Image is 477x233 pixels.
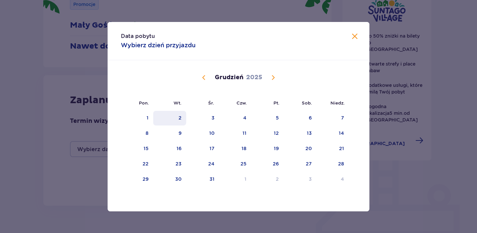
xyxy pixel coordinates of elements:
[121,157,153,171] td: 22
[251,141,283,156] td: 19
[153,111,186,125] td: 2
[251,126,283,141] td: 12
[121,126,153,141] td: 8
[209,130,215,136] div: 10
[121,141,153,156] td: 15
[283,141,316,156] td: 20
[143,176,149,182] div: 29
[274,130,279,136] div: 12
[215,74,243,82] p: Grudzień
[240,160,246,167] div: 25
[316,141,349,156] td: 21
[276,176,279,182] div: 2
[273,100,279,106] small: Pt.
[307,130,312,136] div: 13
[306,160,312,167] div: 27
[341,115,344,121] div: 7
[121,111,153,125] td: 1
[309,176,312,182] div: 3
[241,145,246,152] div: 18
[219,126,251,141] td: 11
[237,100,247,106] small: Czw.
[147,115,149,121] div: 1
[244,176,246,182] div: 1
[210,176,215,182] div: 31
[283,172,316,187] td: 3
[283,157,316,171] td: 27
[146,130,149,136] div: 8
[186,172,219,187] td: 31
[316,157,349,171] td: 28
[219,172,251,187] td: 1
[251,157,283,171] td: 26
[243,115,246,121] div: 4
[251,172,283,187] td: 2
[210,145,215,152] div: 17
[208,100,214,106] small: Śr.
[143,160,149,167] div: 22
[276,115,279,121] div: 5
[186,126,219,141] td: 10
[316,172,349,187] td: 4
[351,33,359,41] button: Zamknij
[305,145,312,152] div: 20
[246,74,262,82] p: 2025
[139,100,149,106] small: Pon.
[153,126,186,141] td: 9
[316,111,349,125] td: 7
[316,126,349,141] td: 14
[339,130,344,136] div: 14
[186,157,219,171] td: 24
[283,126,316,141] td: 13
[302,100,312,106] small: Sob.
[153,172,186,187] td: 30
[176,160,182,167] div: 23
[338,160,344,167] div: 28
[200,74,208,82] button: Poprzedni miesiąc
[179,115,182,121] div: 2
[175,176,182,182] div: 30
[212,115,215,121] div: 3
[330,100,345,106] small: Niedz.
[121,172,153,187] td: 29
[283,111,316,125] td: 6
[251,111,283,125] td: 5
[186,111,219,125] td: 3
[274,145,279,152] div: 19
[242,130,246,136] div: 11
[273,160,279,167] div: 26
[219,111,251,125] td: 4
[177,145,182,152] div: 16
[121,41,196,49] p: Wybierz dzień przyjazdu
[269,74,277,82] button: Następny miesiąc
[179,130,182,136] div: 9
[186,141,219,156] td: 17
[153,141,186,156] td: 16
[208,160,215,167] div: 24
[341,176,344,182] div: 4
[339,145,344,152] div: 21
[219,141,251,156] td: 18
[144,145,149,152] div: 15
[219,157,251,171] td: 25
[309,115,312,121] div: 6
[153,157,186,171] td: 23
[121,33,155,40] p: Data pobytu
[174,100,182,106] small: Wt.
